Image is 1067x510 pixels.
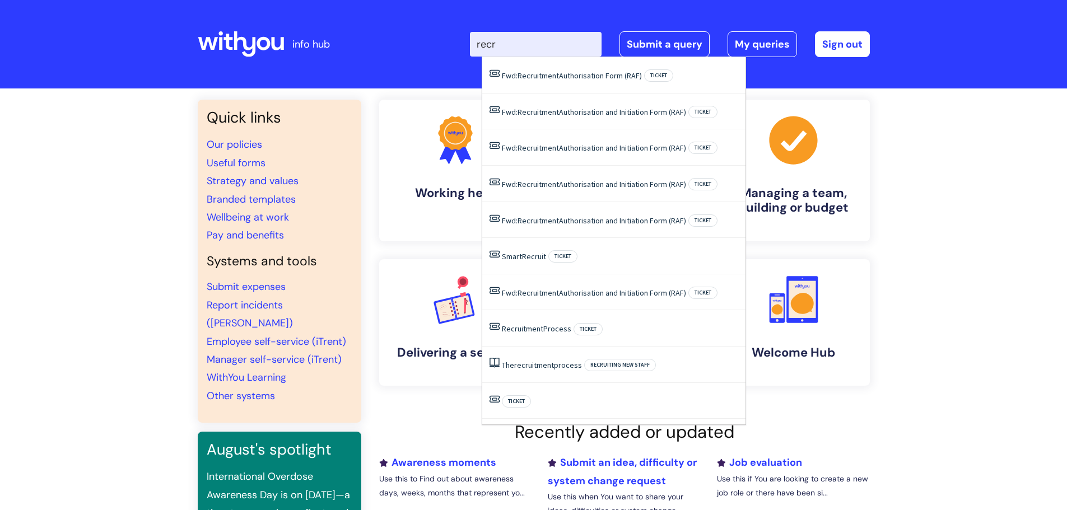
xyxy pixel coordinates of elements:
[502,143,686,153] a: Fwd:RecruitmentAuthorisation and Initiation Form (RAF)
[207,138,262,151] a: Our policies
[207,228,284,242] a: Pay and benefits
[207,298,293,330] a: Report incidents ([PERSON_NAME])
[470,31,870,57] div: | -
[688,287,717,299] span: Ticket
[502,395,531,408] span: Ticket
[379,472,532,500] p: Use this to Find out about awareness days, weeks, months that represent yo...
[379,422,870,442] h2: Recently added or updated
[207,193,296,206] a: Branded templates
[207,335,346,348] a: Employee self-service (iTrent)
[502,360,582,370] a: Therecruitmentprocess
[379,259,532,386] a: Delivering a service
[726,186,861,216] h4: Managing a team, building or budget
[379,100,532,241] a: Working here
[502,107,686,117] a: Fwd:RecruitmentAuthorisation and Initiation Form (RAF)
[688,142,717,154] span: Ticket
[548,456,697,487] a: Submit an idea, difficulty or system change request
[470,32,602,57] input: Search
[548,250,577,263] span: Ticket
[207,210,289,224] a: Wellbeing at work
[207,353,342,366] a: Manager self-service (iTrent)
[717,456,802,469] a: Job evaluation
[815,31,870,57] a: Sign out
[688,214,717,227] span: Ticket
[518,288,559,298] span: Recruitment
[502,324,543,334] span: Recruitment
[502,288,686,298] a: Fwd:RecruitmentAuthorisation and Initiation Form (RAF)
[388,186,523,200] h4: Working here
[518,179,559,189] span: Recruitment
[207,371,286,384] a: WithYou Learning
[644,69,673,82] span: Ticket
[717,100,870,241] a: Managing a team, building or budget
[717,472,869,500] p: Use this if You are looking to create a new job role or there have been si...
[518,216,559,226] span: Recruitment
[717,259,870,386] a: Welcome Hub
[502,216,686,226] a: Fwd:RecruitmentAuthorisation and Initiation Form (RAF)
[688,106,717,118] span: Ticket
[574,323,603,335] span: Ticket
[207,174,299,188] a: Strategy and values
[207,109,352,127] h3: Quick links
[207,441,352,458] h3: August's spotlight
[518,71,559,81] span: Recruitment
[379,456,496,469] a: Awareness moments
[207,280,286,293] a: Submit expenses
[518,107,559,117] span: Recruitment
[207,254,352,269] h4: Systems and tools
[522,251,546,261] span: Recruit
[388,345,523,360] h4: Delivering a service
[518,143,559,153] span: Recruitment
[502,324,571,334] a: RecruitmentProcess
[502,179,686,189] a: Fwd:RecruitmentAuthorisation and Initiation Form (RAF)
[207,156,265,170] a: Useful forms
[514,360,554,370] span: recruitment
[726,345,861,360] h4: Welcome Hub
[502,71,642,81] a: Fwd:RecruitmentAuthorisation Form (RAF)
[292,35,330,53] p: info hub
[688,178,717,190] span: Ticket
[728,31,797,57] a: My queries
[502,251,546,261] a: SmartRecruit
[619,31,710,57] a: Submit a query
[207,389,275,403] a: Other systems
[584,359,656,371] span: Recruiting new staff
